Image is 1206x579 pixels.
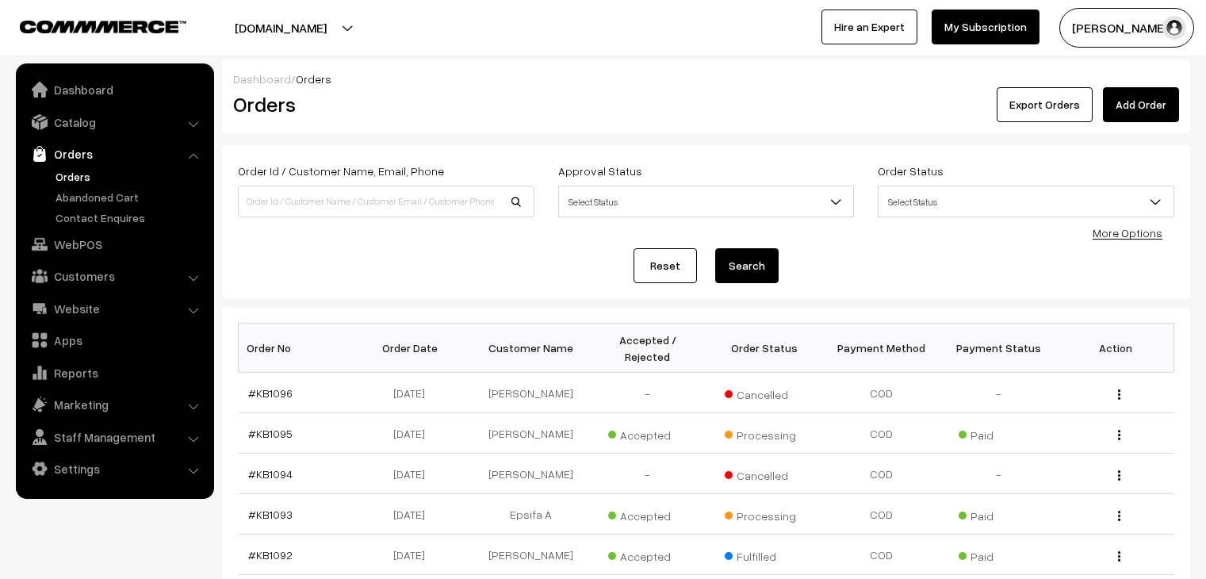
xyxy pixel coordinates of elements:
th: Action [1057,324,1174,373]
td: - [940,454,1058,494]
span: Accepted [608,544,687,565]
a: Website [20,294,209,323]
img: user [1162,16,1186,40]
div: / [233,71,1179,87]
a: Reports [20,359,209,387]
a: #KB1096 [248,386,293,400]
span: Select Status [559,188,854,216]
td: - [940,373,1058,413]
a: Dashboard [20,75,209,104]
a: My Subscription [932,10,1039,44]
a: Abandoned Cart [52,189,209,205]
a: Apps [20,326,209,355]
img: Menu [1118,470,1120,481]
th: Accepted / Rejected [589,324,706,373]
a: WebPOS [20,230,209,259]
a: Customers [20,262,209,290]
a: #KB1095 [248,427,293,440]
img: Menu [1118,551,1120,562]
a: #KB1094 [248,467,293,481]
h2: Orders [233,92,533,117]
a: Marketing [20,390,209,419]
td: [DATE] [355,373,473,413]
td: [PERSON_NAME] [473,535,590,575]
td: COD [823,373,940,413]
th: Order Date [355,324,473,373]
span: Accepted [608,423,687,443]
td: [PERSON_NAME] [473,373,590,413]
span: Cancelled [725,382,804,403]
img: Menu [1118,389,1120,400]
label: Order Status [878,163,944,179]
td: [DATE] [355,535,473,575]
a: Reset [634,248,697,283]
span: Paid [959,423,1038,443]
a: Hire an Expert [821,10,917,44]
span: Processing [725,423,804,443]
td: COD [823,454,940,494]
td: [DATE] [355,454,473,494]
td: - [589,373,706,413]
span: Fulfilled [725,544,804,565]
img: Menu [1118,511,1120,521]
th: Order No [239,324,356,373]
img: COMMMERCE [20,21,186,33]
span: Paid [959,544,1038,565]
button: [DOMAIN_NAME] [179,8,382,48]
a: More Options [1093,226,1162,240]
button: Export Orders [997,87,1093,122]
td: COD [823,413,940,454]
label: Approval Status [558,163,642,179]
td: [DATE] [355,413,473,454]
span: Select Status [878,186,1174,217]
a: Contact Enquires [52,209,209,226]
input: Order Id / Customer Name / Customer Email / Customer Phone [238,186,534,217]
td: [PERSON_NAME] [473,454,590,494]
a: #KB1093 [248,508,293,521]
td: [DATE] [355,494,473,535]
a: Orders [52,168,209,185]
a: Dashboard [233,72,291,86]
th: Payment Method [823,324,940,373]
span: Processing [725,504,804,524]
td: COD [823,535,940,575]
span: Accepted [608,504,687,524]
span: Paid [959,504,1038,524]
th: Order Status [706,324,824,373]
a: Add Order [1103,87,1179,122]
td: COD [823,494,940,535]
span: Select Status [558,186,855,217]
td: - [589,454,706,494]
span: Select Status [879,188,1173,216]
a: Catalog [20,108,209,136]
span: Orders [296,72,331,86]
button: Search [715,248,779,283]
a: #KB1092 [248,548,293,562]
a: Orders [20,140,209,168]
a: Staff Management [20,423,209,451]
span: Cancelled [725,463,804,484]
img: Menu [1118,430,1120,440]
th: Customer Name [473,324,590,373]
th: Payment Status [940,324,1058,373]
a: Settings [20,454,209,483]
label: Order Id / Customer Name, Email, Phone [238,163,444,179]
td: [PERSON_NAME] [473,413,590,454]
button: [PERSON_NAME]… [1059,8,1194,48]
td: Epsifa A [473,494,590,535]
a: COMMMERCE [20,16,159,35]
